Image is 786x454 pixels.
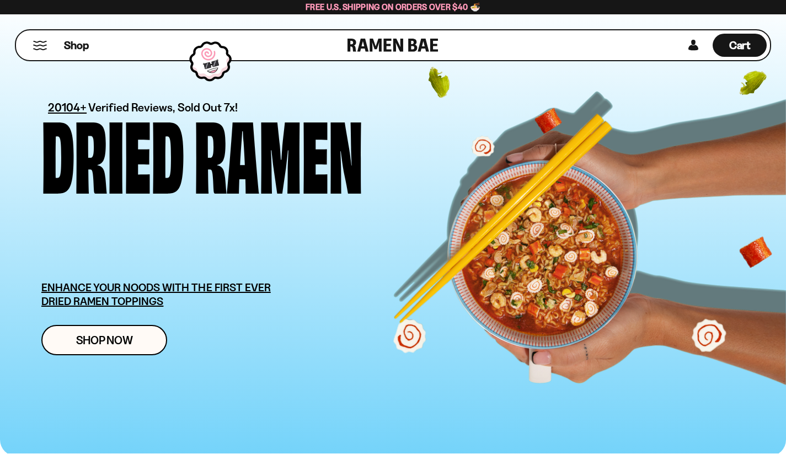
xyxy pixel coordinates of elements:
[33,41,47,50] button: Mobile Menu Trigger
[76,334,133,346] span: Shop Now
[41,113,184,189] div: Dried
[41,325,167,355] a: Shop Now
[306,2,480,12] span: Free U.S. Shipping on Orders over $40 🍜
[713,30,767,60] a: Cart
[64,34,89,57] a: Shop
[729,39,751,52] span: Cart
[64,38,89,53] span: Shop
[194,113,363,189] div: Ramen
